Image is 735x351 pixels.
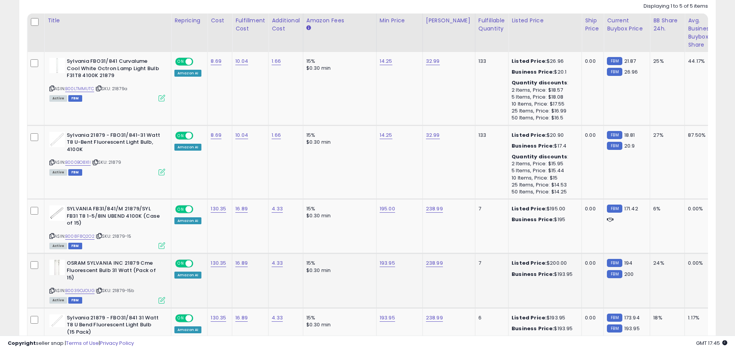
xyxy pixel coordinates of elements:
[306,267,370,274] div: $0.30 min
[49,58,165,101] div: ASIN:
[512,188,576,195] div: 50 Items, Price: $14.25
[211,205,226,213] a: 130.35
[306,212,370,219] div: $0.30 min
[235,205,248,213] a: 16.89
[426,131,440,139] a: 32.99
[8,340,134,347] div: seller snap | |
[585,314,598,321] div: 0.00
[306,260,370,267] div: 15%
[380,259,395,267] a: 193.95
[380,17,419,25] div: Min Price
[688,132,713,139] div: 87.50%
[67,205,161,229] b: SYLVANIA FB31/841/M 21879/SYL FB31 T8 1-5/8IN UBEND 4100K (Case of 15)
[100,339,134,347] a: Privacy Policy
[174,17,204,25] div: Repricing
[653,58,679,65] div: 25%
[272,314,283,322] a: 4.33
[65,287,95,294] a: B0039OJOUG
[478,260,502,267] div: 7
[211,131,221,139] a: 8.69
[68,95,82,102] span: FBM
[607,259,622,267] small: FBM
[478,132,502,139] div: 133
[306,314,370,321] div: 15%
[67,58,161,81] b: Sylvania FBO31/841 Curvalume Cool White Octron Lamp Light Bulb F31T8 4100K 21879
[607,131,622,139] small: FBM
[585,58,598,65] div: 0.00
[176,260,186,267] span: ON
[306,65,370,72] div: $0.30 min
[478,17,505,33] div: Fulfillable Quantity
[49,205,65,221] img: 2167-8c9cVL._SL40_.jpg
[512,325,576,332] div: $193.95
[624,325,640,332] span: 193.95
[272,259,283,267] a: 4.33
[192,132,204,139] span: OFF
[512,314,576,321] div: $193.95
[585,132,598,139] div: 0.00
[512,142,554,149] b: Business Price:
[624,131,635,139] span: 18.81
[306,205,370,212] div: 15%
[306,25,311,32] small: Amazon Fees.
[696,339,727,347] span: 2025-10-9 17:45 GMT
[192,260,204,267] span: OFF
[176,132,186,139] span: ON
[65,86,94,92] a: B00LTMMUTC
[192,315,204,321] span: OFF
[174,272,201,279] div: Amazon AI
[624,142,635,149] span: 20.9
[512,94,576,101] div: 5 Items, Price: $18.08
[512,17,578,25] div: Listed Price
[380,131,392,139] a: 14.25
[49,95,67,102] span: All listings currently available for purchase on Amazon
[512,68,554,76] b: Business Price:
[644,3,708,10] div: Displaying 1 to 5 of 5 items
[211,314,226,322] a: 130.35
[306,58,370,65] div: 15%
[92,159,121,165] span: | SKU: 21879
[174,70,201,77] div: Amazon AI
[235,259,248,267] a: 16.89
[176,315,186,321] span: ON
[95,86,127,92] span: | SKU: 21879a
[512,79,567,86] b: Quantity discounts
[235,131,248,139] a: 10.04
[512,153,576,160] div: :
[478,314,502,321] div: 6
[512,79,576,86] div: :
[624,57,636,65] span: 21.87
[688,17,716,49] div: Avg. Business Buybox Share
[512,101,576,107] div: 10 Items, Price: $17.55
[174,144,201,151] div: Amazon AI
[66,339,99,347] a: Terms of Use
[211,259,226,267] a: 130.35
[65,233,95,240] a: B008F8Q2O2
[192,206,204,213] span: OFF
[653,314,679,321] div: 18%
[272,205,283,213] a: 4.33
[176,206,186,213] span: ON
[49,205,165,248] div: ASIN:
[49,58,65,73] img: 31engv3rFIL._SL40_.jpg
[306,321,370,328] div: $0.30 min
[478,205,502,212] div: 7
[235,17,265,33] div: Fulfillment Cost
[65,159,91,166] a: B000BO8X1I
[192,59,204,65] span: OFF
[8,339,36,347] strong: Copyright
[512,260,576,267] div: $200.00
[512,132,576,139] div: $20.90
[67,314,161,338] b: Sylvania 21879 - FBO31/841 31 Watt T8 U Bend Fluorescent Light Bulb (15 Pack)
[68,297,82,304] span: FBM
[512,205,576,212] div: $195.00
[174,326,201,333] div: Amazon AI
[512,216,554,223] b: Business Price:
[512,175,576,181] div: 10 Items, Price: $15
[512,160,576,167] div: 2 Items, Price: $15.95
[688,314,713,321] div: 1.17%
[512,205,547,212] b: Listed Price:
[607,68,622,76] small: FBM
[624,270,634,278] span: 200
[67,260,161,283] b: OSRAM SYLVANIA INC 21879 Cme Fluorescent Bulb 31 Watt (Pack of 15)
